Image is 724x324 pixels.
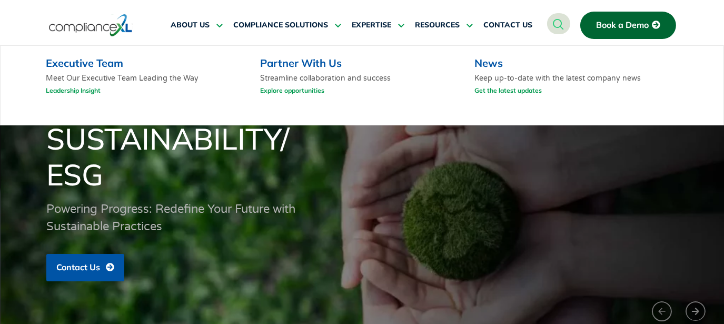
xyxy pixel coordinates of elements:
[415,13,473,38] a: RESOURCES
[46,84,101,97] a: Leadership Insight
[580,12,676,39] a: Book a Demo
[352,13,404,38] a: EXPERTISE
[49,13,133,37] img: logo-one.svg
[46,56,123,70] a: Executive Team
[260,56,342,70] a: Partner With Us
[171,21,210,30] span: ABOUT US
[46,121,678,192] h1: Sustainability/ ESG
[596,21,649,30] span: Book a Demo
[483,13,532,38] a: CONTACT US
[474,84,542,97] a: Get the latest updates
[233,21,328,30] span: COMPLIANCE SOLUTIONS
[56,263,100,272] span: Contact Us
[260,73,391,100] p: Streamline collaboration and success
[547,13,570,34] a: navsearch-button
[46,202,295,233] span: Powering Progress: Redefine Your Future with Sustainable Practices
[415,21,460,30] span: RESOURCES
[474,56,503,70] a: News
[260,84,324,97] a: Explore opportunities
[46,254,124,281] a: Contact Us
[352,21,391,30] span: EXPERTISE
[483,21,532,30] span: CONTACT US
[171,13,223,38] a: ABOUT US
[233,13,341,38] a: COMPLIANCE SOLUTIONS
[46,73,245,100] p: Meet Our Executive Team Leading the Way
[474,73,674,100] p: Keep up-to-date with the latest company news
